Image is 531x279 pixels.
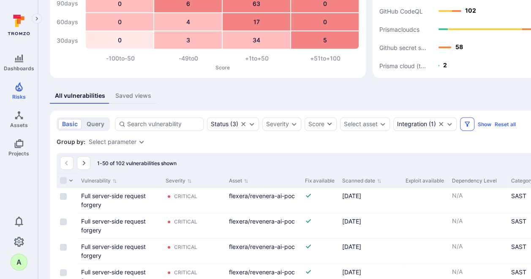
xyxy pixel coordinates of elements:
[452,242,504,251] p: N/A
[455,43,463,50] text: 58
[154,31,222,49] div: 3
[402,188,449,213] div: Cell for Exploit available
[402,239,449,264] div: Cell for Exploit available
[229,268,295,276] a: flexera/revenera-ai-poc
[229,192,295,199] a: flexera/revenera-ai-poc
[379,62,426,69] text: Prisma cloud (t...
[11,254,27,271] button: A
[34,15,40,22] i: Expand navigation menu
[342,177,381,184] button: Sort by Scanned date
[449,213,508,238] div: Cell for Dependency Level
[162,213,226,238] div: Cell for Severity
[162,239,226,264] div: Cell for Severity
[402,213,449,238] div: Cell for Exploit available
[174,218,197,225] div: Critical
[460,117,474,131] button: Filters
[379,8,423,15] text: GitHub CodeQL
[379,44,426,51] text: Github secret s...
[229,177,248,184] button: Sort by Asset
[32,14,42,24] button: Expand navigation menu
[78,213,162,238] div: Cell for Vulnerability
[438,121,444,127] button: Clear selection
[339,213,402,238] div: Cell for Scanned date
[81,243,146,259] a: Full server-side request forgery
[86,31,153,49] div: 0
[446,121,453,127] button: Expand dropdown
[86,13,153,30] div: 0
[379,121,386,127] button: Expand dropdown
[60,193,67,200] span: Select row
[291,121,297,127] button: Expand dropdown
[344,121,378,127] button: Select asset
[127,120,200,128] input: Search vulnerability
[155,54,223,63] div: -49 to 0
[60,218,67,225] span: Select row
[342,268,399,276] div: [DATE]
[60,156,74,170] button: Go to the previous page
[86,64,359,71] p: Score
[78,239,162,264] div: Cell for Vulnerability
[60,269,67,276] span: Select row
[452,268,504,276] p: N/A
[495,121,516,127] button: Reset all
[452,177,504,185] div: Dependency Level
[211,121,238,127] button: Status(3)
[57,14,82,30] div: 60 days
[60,177,67,184] span: Select all rows
[465,7,476,14] text: 102
[174,269,197,276] div: Critical
[305,117,337,131] button: Score
[10,122,28,128] span: Assets
[302,188,339,213] div: Cell for Fix available
[308,120,324,128] div: Score
[266,121,289,127] div: Severity
[138,138,145,145] button: Expand dropdown
[397,121,436,127] div: ( 1 )
[302,213,339,238] div: Cell for Fix available
[86,54,155,63] div: -100 to -50
[162,188,226,213] div: Cell for Severity
[302,239,339,264] div: Cell for Fix available
[342,217,399,226] div: [DATE]
[223,31,290,49] div: 34
[248,121,255,127] button: Expand dropdown
[8,150,29,157] span: Projects
[226,188,302,213] div: Cell for Asset
[57,32,82,49] div: 30 days
[452,217,504,225] p: N/A
[166,177,192,184] button: Sort by Severity
[339,239,402,264] div: Cell for Scanned date
[342,242,399,251] div: [DATE]
[342,191,399,200] div: [DATE]
[55,91,105,100] div: All vulnerabilities
[449,239,508,264] div: Cell for Dependency Level
[240,121,247,127] button: Clear selection
[291,54,359,63] div: +51 to +100
[11,254,27,271] div: andras.nemes@snowsoftware.com
[229,243,295,250] a: flexera/revenera-ai-poc
[339,188,402,213] div: Cell for Scanned date
[89,138,136,145] button: Select parameter
[57,138,85,146] span: Group by:
[406,177,445,185] div: Exploit available
[115,91,151,100] div: Saved views
[223,54,291,63] div: +1 to +50
[478,121,491,127] button: Show
[4,65,34,72] span: Dashboards
[291,13,359,30] div: 0
[229,218,295,225] a: flexera/revenera-ai-poc
[379,26,419,33] text: Prismacloudcs
[305,177,335,185] div: Fix available
[449,188,508,213] div: Cell for Dependency Level
[89,138,145,145] div: grouping parameters
[154,13,222,30] div: 4
[12,94,26,100] span: Risks
[57,188,78,213] div: Cell for selection
[226,213,302,238] div: Cell for Asset
[211,121,229,127] div: Status
[174,244,197,251] div: Critical
[223,13,290,30] div: 17
[81,177,117,184] button: Sort by Vulnerability
[211,121,238,127] div: ( 3 )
